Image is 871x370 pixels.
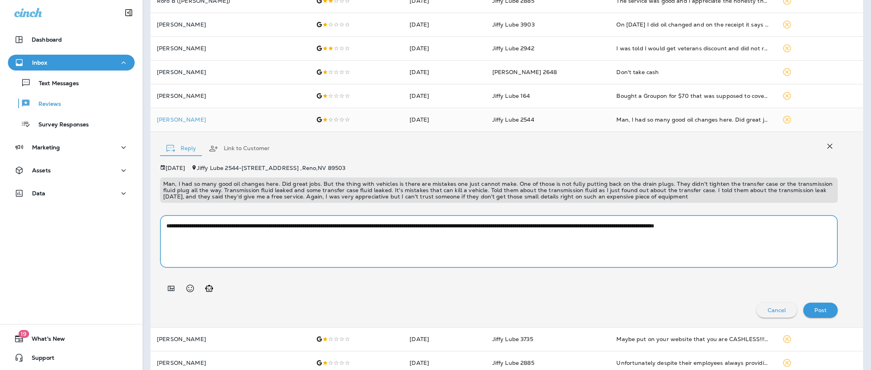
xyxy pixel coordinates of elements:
span: What's New [24,336,65,345]
span: Jiffy Lube 2544 [492,116,534,123]
p: Dashboard [32,36,62,43]
button: Add in a premade template [163,280,179,296]
button: Text Messages [8,74,135,91]
p: Post [814,307,827,313]
td: [DATE] [403,60,486,84]
p: [PERSON_NAME] [157,116,303,123]
td: [DATE] [403,13,486,36]
button: Reviews [8,95,135,112]
button: Survey Responses [8,116,135,132]
button: Post [803,303,838,318]
span: 19 [18,330,29,338]
p: [PERSON_NAME] [157,45,303,51]
p: Survey Responses [30,121,89,129]
span: Jiffy Lube 2885 [492,359,534,366]
button: Reply [160,134,202,163]
div: Man, I had so many good oil changes here. Did great jobs. But the thing with vehicles is there ar... [616,116,769,124]
td: [DATE] [403,108,486,132]
div: Click to view Customer Drawer [157,116,303,123]
p: Man, I had so many good oil changes here. Did great jobs. But the thing with vehicles is there ar... [163,181,835,200]
button: Support [8,350,135,366]
p: Assets [32,167,51,174]
button: Collapse Sidebar [118,5,140,21]
td: [DATE] [403,36,486,60]
p: Inbox [32,59,47,66]
p: [PERSON_NAME] [157,93,303,99]
div: Don't take cash [616,68,769,76]
button: Link to Customer [202,134,276,163]
p: Reviews [30,101,61,108]
div: Unfortunately despite their employees always providing exemplary service, I have to give this loc... [616,359,769,367]
p: [PERSON_NAME] [157,360,303,366]
p: Marketing [32,144,60,151]
button: Inbox [8,55,135,71]
td: [DATE] [403,327,486,351]
span: Jiffy Lube 3735 [492,336,533,343]
button: Data [8,185,135,201]
span: Jiffy Lube 2544 - [STREET_ADDRESS] , Reno , NV 89503 [197,164,346,172]
p: Text Messages [31,80,79,88]
button: Assets [8,162,135,178]
button: Cancel [757,303,797,318]
td: [DATE] [403,84,486,108]
p: [PERSON_NAME] [157,69,303,75]
button: Dashboard [8,32,135,48]
p: Cancel [768,307,786,313]
span: Jiffy Lube 3903 [492,21,535,28]
span: [PERSON_NAME] 2648 [492,69,557,76]
div: Bought a Groupon for $70 that was supposed to cover a full synthetic oil change. Let them know I ... [616,92,769,100]
button: 19What's New [8,331,135,347]
div: Maybe put on your website that you are CASHLESS!!!!!!! Also says “certain” stores do top offs of ... [616,335,769,343]
div: I was told I would get veterans discount and did not receive it I asked for medium priced battery... [616,44,769,52]
p: Data [32,190,46,196]
p: [DATE] [166,165,185,171]
button: Generate AI response [201,280,217,296]
div: On 9/11/2025 I did oil changed and on the receipt it says added windsheild fluid and coolant leve... [616,21,769,29]
span: Jiffy Lube 2942 [492,45,534,52]
p: [PERSON_NAME] [157,21,303,28]
button: Marketing [8,139,135,155]
span: Support [24,355,54,364]
p: [PERSON_NAME] [157,336,303,342]
span: Jiffy Lube 164 [492,92,530,99]
button: Select an emoji [182,280,198,296]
